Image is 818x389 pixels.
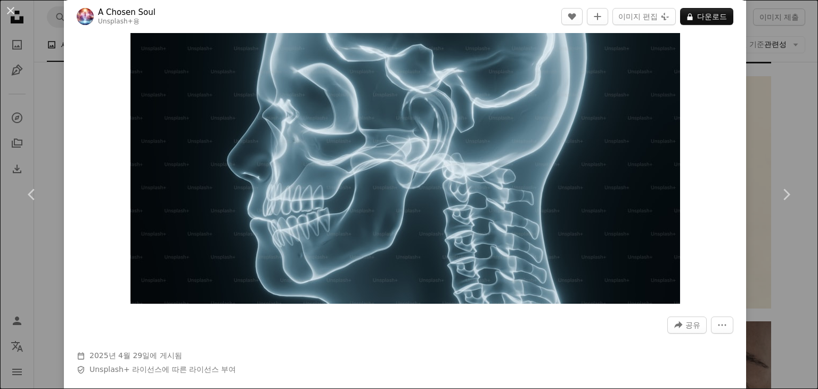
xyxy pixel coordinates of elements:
[98,7,156,18] a: A Chosen Soul
[98,18,133,25] a: Unsplash+
[685,317,700,333] span: 공유
[587,8,608,25] button: 컬렉션에 추가
[561,8,583,25] button: 좋아요
[711,317,733,334] button: 더 많은 작업
[754,143,818,246] a: 다음
[667,317,707,334] button: 이 이미지 공유
[612,8,676,25] button: 이미지 편집
[680,8,733,25] button: 다운로드
[98,18,156,26] div: 용
[77,8,94,25] img: A Chosen Soul의 프로필로 이동
[89,365,162,374] a: Unsplash+ 라이선스
[89,351,150,360] time: 2025년 4월 29일 오후 7시 3분 48초 GMT+9
[89,351,182,360] span: 에 게시됨
[89,364,236,375] span: 에 따른 라이선스 부여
